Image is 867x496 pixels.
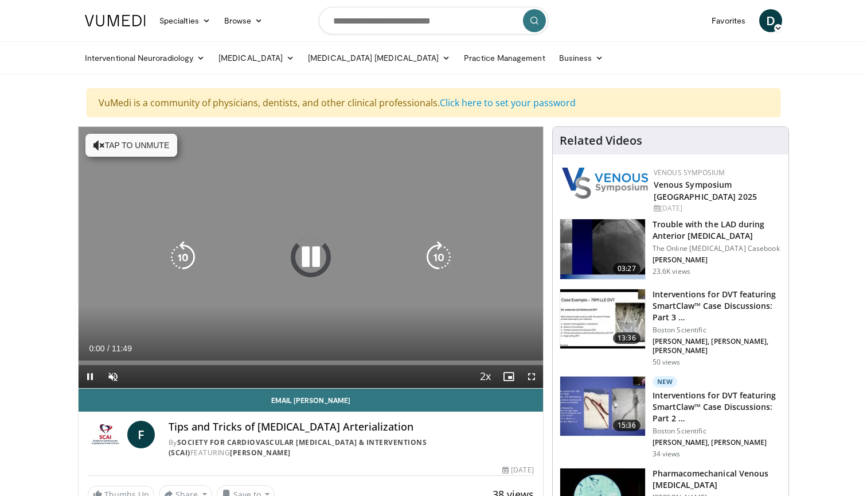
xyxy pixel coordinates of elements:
a: Browse [217,9,270,32]
p: Boston Scientific [653,325,782,335]
a: 13:36 Interventions for DVT featuring SmartClaw™ Case Discussions: Part 3 … Boston Scientific [PE... [560,289,782,367]
p: New [653,376,678,387]
span: 03:27 [613,263,641,274]
div: By FEATURING [169,437,534,458]
span: 11:49 [112,344,132,353]
div: Progress Bar [79,361,543,365]
button: Fullscreen [520,365,543,388]
h3: Interventions for DVT featuring SmartClaw™ Case Discussions: Part 3 … [653,289,782,323]
div: [DATE] [654,203,779,214]
div: [DATE] [502,465,533,475]
video-js: Video Player [79,127,543,389]
a: Specialties [153,9,217,32]
p: [PERSON_NAME] [653,255,782,265]
h3: Pharmacomechanical Venous [MEDICAL_DATA] [653,468,782,491]
a: Business [552,46,611,69]
p: 50 views [653,358,681,367]
button: Unmute [101,365,124,388]
img: c7c8053f-07ab-4f92-a446-8a4fb167e281.150x105_q85_crop-smart_upscale.jpg [560,289,645,349]
span: 0:00 [89,344,104,353]
a: Interventional Neuroradiology [78,46,212,69]
a: [MEDICAL_DATA] [212,46,301,69]
img: c9201aff-c63c-4c30-aa18-61314b7b000e.150x105_q85_crop-smart_upscale.jpg [560,377,645,436]
a: Email [PERSON_NAME] [79,389,543,412]
a: [PERSON_NAME] [230,448,291,458]
a: F [127,421,155,448]
img: 38765b2d-a7cd-4379-b3f3-ae7d94ee6307.png.150x105_q85_autocrop_double_scale_upscale_version-0.2.png [562,168,648,199]
div: VuMedi is a community of physicians, dentists, and other clinical professionals. [87,88,780,117]
p: [PERSON_NAME], [PERSON_NAME], [PERSON_NAME] [653,337,782,355]
p: [PERSON_NAME], [PERSON_NAME] [653,438,782,447]
button: Playback Rate [474,365,497,388]
p: The Online [MEDICAL_DATA] Casebook [653,244,782,253]
h4: Tips and Tricks of [MEDICAL_DATA] Arterialization [169,421,534,433]
a: 15:36 New Interventions for DVT featuring SmartClaw™ Case Discussions: Part 2 … Boston Scientific... [560,376,782,459]
input: Search topics, interventions [319,7,548,34]
span: 13:36 [613,332,641,344]
img: Society for Cardiovascular Angiography & Interventions (SCAI) [88,421,123,448]
a: Practice Management [457,46,552,69]
h3: Interventions for DVT featuring SmartClaw™ Case Discussions: Part 2 … [653,390,782,424]
button: Enable picture-in-picture mode [497,365,520,388]
span: 15:36 [613,420,641,431]
img: ABqa63mjaT9QMpl35hMDoxOmtxO3TYNt_2.150x105_q85_crop-smart_upscale.jpg [560,219,645,279]
a: 03:27 Trouble with the LAD during Anterior [MEDICAL_DATA] The Online [MEDICAL_DATA] Casebook [PER... [560,219,782,280]
h4: Related Videos [560,134,642,148]
h3: Trouble with the LAD during Anterior [MEDICAL_DATA] [653,219,782,242]
button: Tap to unmute [85,134,177,157]
p: 34 views [653,449,681,459]
p: 23.6K views [653,267,690,276]
a: Favorites [705,9,752,32]
a: Society for Cardiovascular [MEDICAL_DATA] & Interventions (SCAI) [169,437,427,458]
a: Venous Symposium [654,168,725,177]
a: Venous Symposium [GEOGRAPHIC_DATA] 2025 [654,179,757,202]
a: D [759,9,782,32]
a: Click here to set your password [440,96,576,109]
p: Boston Scientific [653,427,782,436]
button: Pause [79,365,101,388]
a: [MEDICAL_DATA] [MEDICAL_DATA] [301,46,457,69]
img: VuMedi Logo [85,15,146,26]
span: / [107,344,110,353]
